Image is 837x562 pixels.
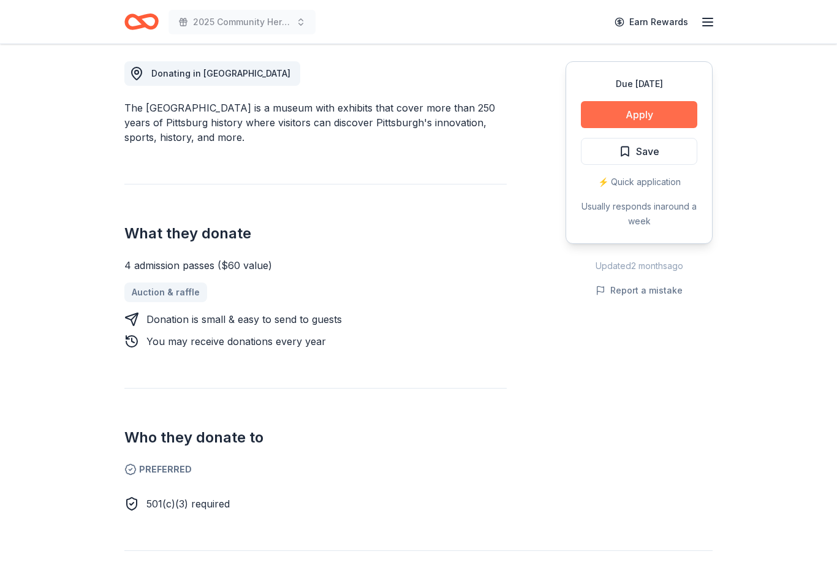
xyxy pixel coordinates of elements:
[124,428,507,448] h2: Who they donate to
[124,463,507,477] span: Preferred
[581,139,697,165] button: Save
[124,224,507,244] h2: What they donate
[193,15,291,29] span: 2025 Community Heroes Celebration
[636,144,659,160] span: Save
[581,77,697,92] div: Due [DATE]
[566,259,713,274] div: Updated 2 months ago
[581,102,697,129] button: Apply
[146,335,326,349] div: You may receive donations every year
[151,69,290,79] span: Donating in [GEOGRAPHIC_DATA]
[146,313,342,327] div: Donation is small & easy to send to guests
[124,7,159,36] a: Home
[596,284,683,298] button: Report a mistake
[124,259,507,273] div: 4 admission passes ($60 value)
[124,283,207,303] a: Auction & raffle
[607,11,695,33] a: Earn Rewards
[169,10,316,34] button: 2025 Community Heroes Celebration
[146,498,230,511] span: 501(c)(3) required
[581,200,697,229] div: Usually responds in around a week
[124,101,507,145] div: The [GEOGRAPHIC_DATA] is a museum with exhibits that cover more than 250 years of Pittsburg histo...
[581,175,697,190] div: ⚡️ Quick application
